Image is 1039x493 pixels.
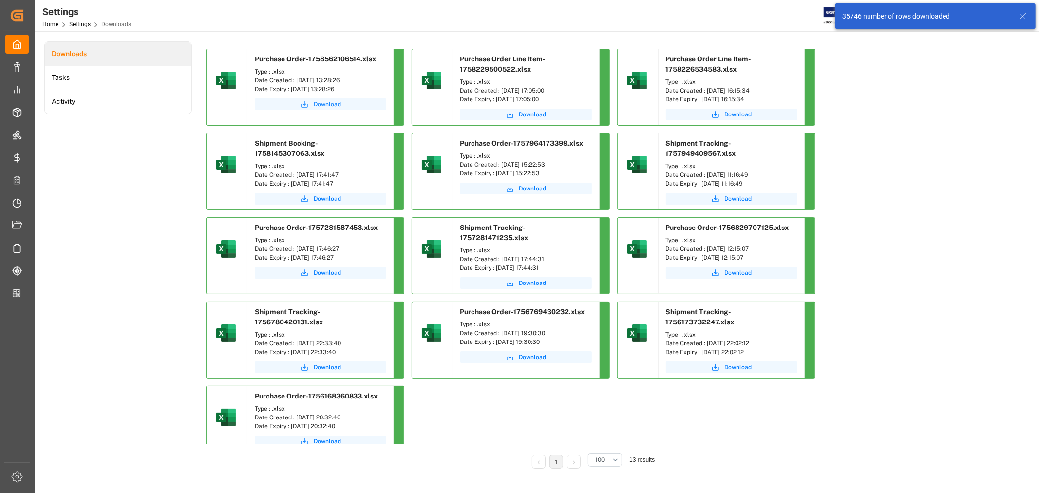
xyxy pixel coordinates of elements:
[255,55,377,63] span: Purchase Order-1758562106514.xlsx
[555,459,558,466] a: 1
[666,308,735,326] span: Shipment Tracking-1756173732247.xlsx
[625,237,649,261] img: microsoft-excel-2019--v1.png
[666,224,789,231] span: Purchase Order-1756829707125.xlsx
[255,392,378,400] span: Purchase Order-1756168360833.xlsx
[625,69,649,92] img: microsoft-excel-2019--v1.png
[460,86,592,95] div: Date Created : [DATE] 17:05:00
[666,171,797,179] div: Date Created : [DATE] 11:16:49
[214,237,238,261] img: microsoft-excel-2019--v1.png
[460,139,584,147] span: Purchase Order-1757964173399.xlsx
[255,76,386,85] div: Date Created : [DATE] 13:28:26
[255,245,386,253] div: Date Created : [DATE] 17:46:27
[567,455,581,469] li: Next Page
[725,194,752,203] span: Download
[460,160,592,169] div: Date Created : [DATE] 15:22:53
[629,456,655,463] span: 13 results
[255,67,386,76] div: Type : .xlsx
[460,264,592,272] div: Date Expiry : [DATE] 17:44:31
[666,267,797,279] button: Download
[214,69,238,92] img: microsoft-excel-2019--v1.png
[255,236,386,245] div: Type : .xlsx
[549,455,563,469] li: 1
[666,109,797,120] a: Download
[255,436,386,447] button: Download
[255,330,386,339] div: Type : .xlsx
[666,179,797,188] div: Date Expiry : [DATE] 11:16:49
[842,11,1010,21] div: 35746 number of rows downloaded
[460,55,546,73] span: Purchase Order Line Item-1758229500522.xlsx
[532,455,546,469] li: Previous Page
[460,338,592,346] div: Date Expiry : [DATE] 19:30:30
[588,453,622,467] button: open menu
[314,268,341,277] span: Download
[255,179,386,188] div: Date Expiry : [DATE] 17:41:47
[666,361,797,373] a: Download
[255,139,324,157] span: Shipment Booking-1758145307063.xlsx
[666,86,797,95] div: Date Created : [DATE] 16:15:34
[460,277,592,289] button: Download
[460,109,592,120] button: Download
[214,406,238,429] img: microsoft-excel-2019--v1.png
[255,308,323,326] span: Shipment Tracking-1756780420131.xlsx
[314,194,341,203] span: Download
[214,153,238,176] img: microsoft-excel-2019--v1.png
[666,95,797,104] div: Date Expiry : [DATE] 16:15:34
[460,351,592,363] button: Download
[460,152,592,160] div: Type : .xlsx
[420,237,443,261] img: microsoft-excel-2019--v1.png
[255,162,386,171] div: Type : .xlsx
[45,42,191,66] a: Downloads
[255,193,386,205] button: Download
[666,193,797,205] button: Download
[460,320,592,329] div: Type : .xlsx
[255,224,378,231] span: Purchase Order-1757281587453.xlsx
[255,253,386,262] div: Date Expiry : [DATE] 17:46:27
[666,330,797,339] div: Type : .xlsx
[255,98,386,110] button: Download
[666,339,797,348] div: Date Created : [DATE] 22:02:12
[595,455,605,464] span: 100
[42,21,58,28] a: Home
[255,361,386,373] a: Download
[255,171,386,179] div: Date Created : [DATE] 17:41:47
[420,322,443,345] img: microsoft-excel-2019--v1.png
[45,66,191,90] a: Tasks
[625,153,649,176] img: microsoft-excel-2019--v1.png
[460,183,592,194] button: Download
[255,339,386,348] div: Date Created : [DATE] 22:33:40
[824,7,857,24] img: Exertis%20JAM%20-%20Email%20Logo.jpg_1722504956.jpg
[314,363,341,372] span: Download
[314,437,341,446] span: Download
[519,184,547,193] span: Download
[255,422,386,431] div: Date Expiry : [DATE] 20:32:40
[255,404,386,413] div: Type : .xlsx
[214,322,238,345] img: microsoft-excel-2019--v1.png
[625,322,649,345] img: microsoft-excel-2019--v1.png
[420,153,443,176] img: microsoft-excel-2019--v1.png
[45,90,191,114] a: Activity
[420,69,443,92] img: microsoft-excel-2019--v1.png
[666,253,797,262] div: Date Expiry : [DATE] 12:15:07
[519,279,547,287] span: Download
[666,348,797,357] div: Date Expiry : [DATE] 22:02:12
[255,267,386,279] button: Download
[460,169,592,178] div: Date Expiry : [DATE] 15:22:53
[725,268,752,277] span: Download
[255,348,386,357] div: Date Expiry : [DATE] 22:33:40
[460,255,592,264] div: Date Created : [DATE] 17:44:31
[460,77,592,86] div: Type : .xlsx
[725,363,752,372] span: Download
[666,162,797,171] div: Type : .xlsx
